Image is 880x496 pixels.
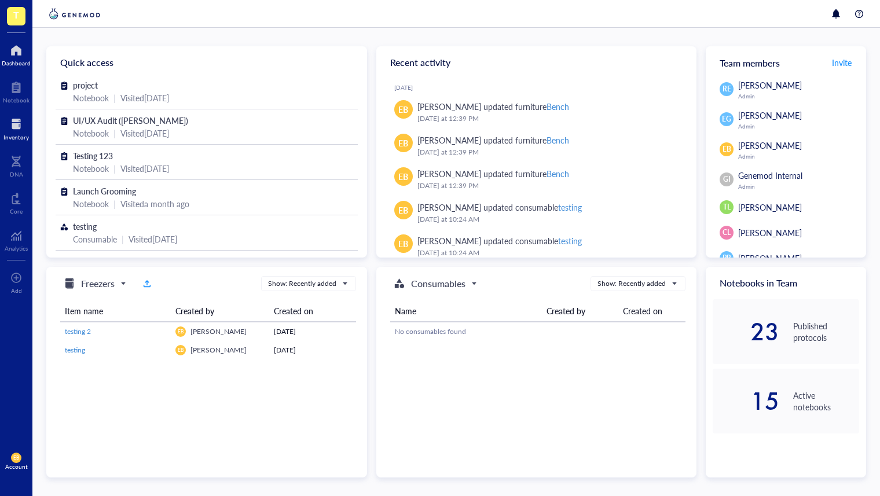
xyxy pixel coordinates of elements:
[3,78,30,104] a: Notebook
[395,326,681,337] div: No consumables found
[738,183,859,190] div: Admin
[113,162,116,175] div: |
[73,197,109,210] div: Notebook
[547,134,569,146] div: Bench
[120,91,169,104] div: Visited [DATE]
[190,326,247,336] span: [PERSON_NAME]
[398,237,408,250] span: EB
[10,152,23,178] a: DNA
[3,97,30,104] div: Notebook
[120,162,169,175] div: Visited [DATE]
[398,137,408,149] span: EB
[738,227,802,238] span: [PERSON_NAME]
[832,57,852,68] span: Invite
[723,227,731,238] span: CL
[120,197,189,210] div: Visited a month ago
[738,93,859,100] div: Admin
[597,278,666,289] div: Show: Recently added
[417,180,679,192] div: [DATE] at 12:39 PM
[411,277,465,291] h5: Consumables
[738,170,802,181] span: Genemod Internal
[376,46,697,79] div: Recent activity
[713,322,779,341] div: 23
[723,144,731,155] span: EB
[178,329,184,335] span: EB
[547,168,569,179] div: Bench
[558,235,582,247] div: testing
[417,234,582,247] div: [PERSON_NAME] updated consumable
[386,163,688,196] a: EB[PERSON_NAME] updated furnitureBench[DATE] at 12:39 PM
[417,167,569,180] div: [PERSON_NAME] updated furniture
[558,201,582,213] div: testing
[417,214,679,225] div: [DATE] at 10:24 AM
[417,113,679,124] div: [DATE] at 12:39 PM
[73,185,136,197] span: Launch Grooming
[120,127,169,139] div: Visited [DATE]
[65,345,166,355] a: testing
[2,60,31,67] div: Dashboard
[171,300,269,322] th: Created by
[3,134,29,141] div: Inventory
[269,300,356,322] th: Created on
[274,326,351,337] div: [DATE]
[738,109,802,121] span: [PERSON_NAME]
[386,95,688,129] a: EB[PERSON_NAME] updated furnitureBench[DATE] at 12:39 PM
[542,300,618,322] th: Created by
[73,162,109,175] div: Notebook
[81,277,115,291] h5: Freezers
[3,115,29,141] a: Inventory
[723,174,731,185] span: GI
[13,455,19,461] span: EB
[738,139,802,151] span: [PERSON_NAME]
[10,171,23,178] div: DNA
[46,46,367,79] div: Quick access
[5,226,28,252] a: Analytics
[417,134,569,146] div: [PERSON_NAME] updated furniture
[547,101,569,112] div: Bench
[5,245,28,252] div: Analytics
[10,208,23,215] div: Core
[723,253,731,263] span: PR
[713,392,779,410] div: 15
[13,8,19,22] span: T
[73,91,109,104] div: Notebook
[398,204,408,216] span: EB
[706,46,866,79] div: Team members
[113,127,116,139] div: |
[60,300,171,322] th: Item name
[738,153,859,160] div: Admin
[190,345,247,355] span: [PERSON_NAME]
[738,201,802,213] span: [PERSON_NAME]
[738,252,802,264] span: [PERSON_NAME]
[73,221,97,232] span: testing
[73,233,117,245] div: Consumable
[618,300,685,322] th: Created on
[793,320,859,343] div: Published protocols
[723,84,731,94] span: RE
[793,390,859,413] div: Active notebooks
[268,278,336,289] div: Show: Recently added
[738,123,859,130] div: Admin
[46,7,103,21] img: genemod-logo
[274,345,351,355] div: [DATE]
[113,197,116,210] div: |
[113,91,116,104] div: |
[831,53,852,72] button: Invite
[65,345,85,355] span: testing
[73,115,188,126] span: UI/UX Audit ([PERSON_NAME])
[386,230,688,263] a: EB[PERSON_NAME] updated consumabletesting[DATE] at 10:24 AM
[73,256,168,267] span: [PERSON_NAME] `[DATE]
[5,463,28,470] div: Account
[417,100,569,113] div: [PERSON_NAME] updated furniture
[394,84,688,91] div: [DATE]
[417,146,679,158] div: [DATE] at 12:39 PM
[417,201,582,214] div: [PERSON_NAME] updated consumable
[11,287,22,294] div: Add
[129,233,177,245] div: Visited [DATE]
[722,114,731,124] span: EG
[122,233,124,245] div: |
[723,202,731,212] span: TL
[73,127,109,139] div: Notebook
[65,326,166,337] a: testing 2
